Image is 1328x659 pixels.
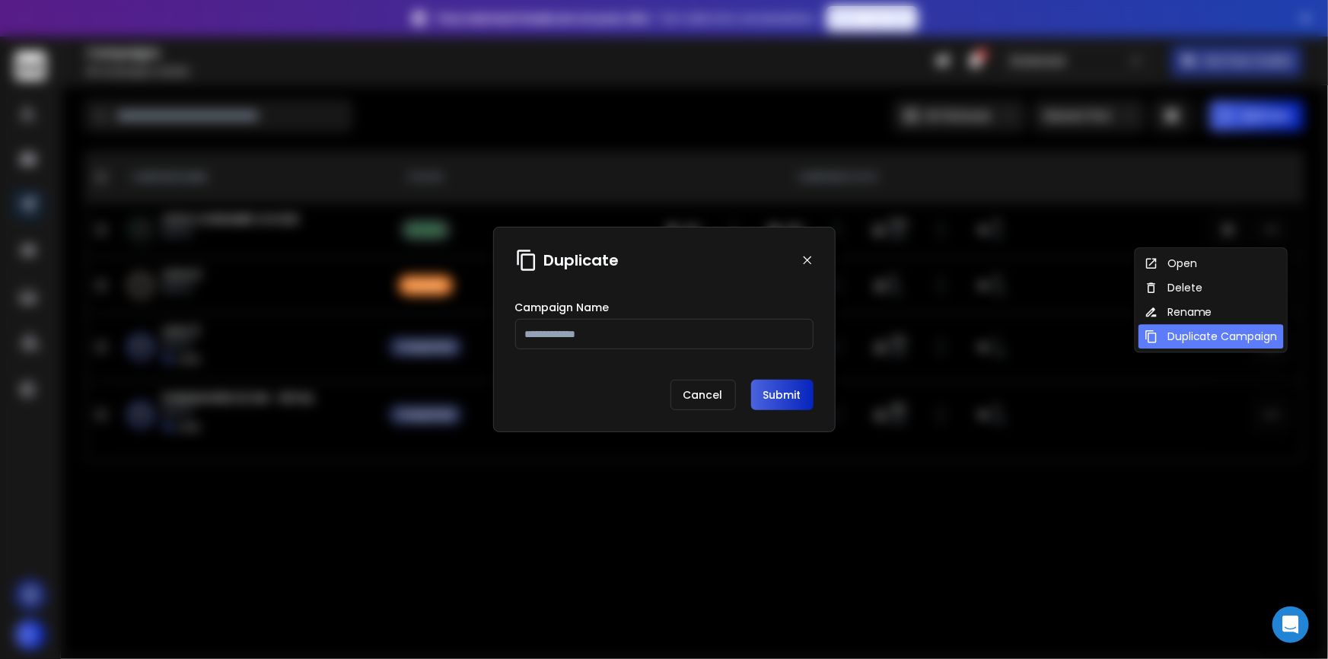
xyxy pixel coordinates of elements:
[1145,256,1197,271] div: Open
[1145,304,1212,320] div: Rename
[1272,606,1309,643] div: Open Intercom Messenger
[544,250,619,271] h1: Duplicate
[515,302,610,313] label: Campaign Name
[1145,280,1202,295] div: Delete
[751,380,814,410] button: Submit
[670,380,736,410] p: Cancel
[1145,329,1278,344] div: Duplicate Campaign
